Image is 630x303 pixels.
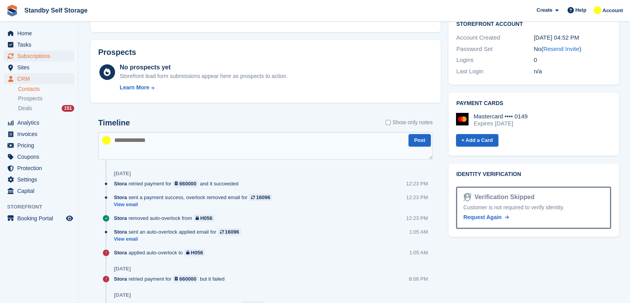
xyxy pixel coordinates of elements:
span: Stora [114,194,127,201]
div: [DATE] 04:52 PM [534,33,611,42]
div: retried payment for and it succeeded [114,180,242,187]
a: menu [4,129,74,140]
img: Glenn Fisher [593,6,601,14]
a: menu [4,185,74,196]
a: menu [4,73,74,84]
div: Logins [456,56,534,65]
div: Last Login [456,67,534,76]
a: 660000 [173,180,198,187]
div: Expires [DATE] [474,120,528,127]
div: No prospects yet [120,63,288,72]
div: 0 [534,56,611,65]
a: + Add a Card [456,134,498,147]
span: Stora [114,275,127,283]
span: Stora [114,180,127,187]
span: Capital [17,185,64,196]
span: Create [537,6,552,14]
a: Resend Invite [543,45,579,52]
span: Deals [18,105,32,112]
div: [DATE] [114,292,131,298]
span: Sites [17,62,64,73]
input: Show only notes [386,118,391,127]
a: H056 [194,214,214,222]
img: Mastercard Logo [456,113,469,125]
img: Identity Verification Ready [463,193,471,201]
span: Help [575,6,586,14]
a: menu [4,62,74,73]
span: CRM [17,73,64,84]
img: stora-icon-8386f47178a22dfd0bd8f6a31ec36ba5ce8667c1dd55bd0f319d3a0aa187defe.svg [6,5,18,16]
h2: Payment cards [456,100,612,107]
div: Storefront lead form submissions appear here as prospects to action. [120,72,288,80]
a: menu [4,140,74,151]
span: Account [603,7,623,15]
a: Learn More [120,83,288,92]
span: Subscriptions [17,51,64,62]
h2: Prospects [98,48,136,57]
div: sent an auto-overlock applied email for [114,228,245,236]
div: 12:23 PM [406,180,428,187]
div: n/a [534,67,611,76]
span: Booking Portal [17,213,64,224]
span: Stora [114,214,127,222]
a: menu [4,151,74,162]
a: View email [114,201,276,208]
div: 12:23 PM [406,194,428,201]
a: menu [4,51,74,62]
div: Customer is not required to verify identity. [463,203,604,212]
div: 660000 [179,180,196,187]
div: Verification Skipped [471,192,535,202]
a: menu [4,174,74,185]
div: removed auto-overlock from [114,214,218,222]
div: applied auto-overlock to [114,249,209,256]
div: 16096 [225,228,239,236]
div: H056 [200,214,212,222]
button: Post [408,134,430,147]
div: Mastercard •••• 0149 [474,113,528,120]
div: retried payment for but it failed [114,275,229,283]
a: menu [4,213,74,224]
div: No [534,45,611,54]
span: Analytics [17,117,64,128]
div: H056 [191,249,203,256]
div: [DATE] [114,266,131,272]
div: 12:23 PM [406,214,428,222]
span: Stora [114,249,127,256]
div: Password Set [456,45,534,54]
div: 1:05 AM [409,228,428,236]
a: menu [4,28,74,39]
a: menu [4,163,74,174]
div: 16096 [256,194,270,201]
a: Request Again [463,213,509,221]
div: Learn More [120,83,149,92]
span: Pricing [17,140,64,151]
span: Settings [17,174,64,185]
a: H056 [184,249,205,256]
div: 660000 [179,275,196,283]
a: Preview store [65,214,74,223]
div: 8:08 PM [409,275,428,283]
span: Protection [17,163,64,174]
a: 660000 [173,275,198,283]
h2: Storefront Account [456,20,612,27]
span: Invoices [17,129,64,140]
div: [DATE] [114,171,131,177]
a: Prospects [18,94,74,103]
h2: Identity verification [456,171,612,178]
div: Account Created [456,33,534,42]
div: 151 [62,105,74,112]
a: Standby Self Storage [21,4,91,17]
a: View email [114,236,245,243]
span: Tasks [17,39,64,50]
a: 16096 [249,194,272,201]
span: Stora [114,228,127,236]
span: Coupons [17,151,64,162]
div: sent a payment success, overlock removed email for [114,194,276,201]
a: menu [4,117,74,128]
img: Glenn Fisher [102,136,111,145]
span: ( ) [541,45,581,52]
span: Prospects [18,95,42,102]
span: Request Again [463,214,502,220]
a: Deals 151 [18,104,74,112]
a: Contacts [18,85,74,93]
